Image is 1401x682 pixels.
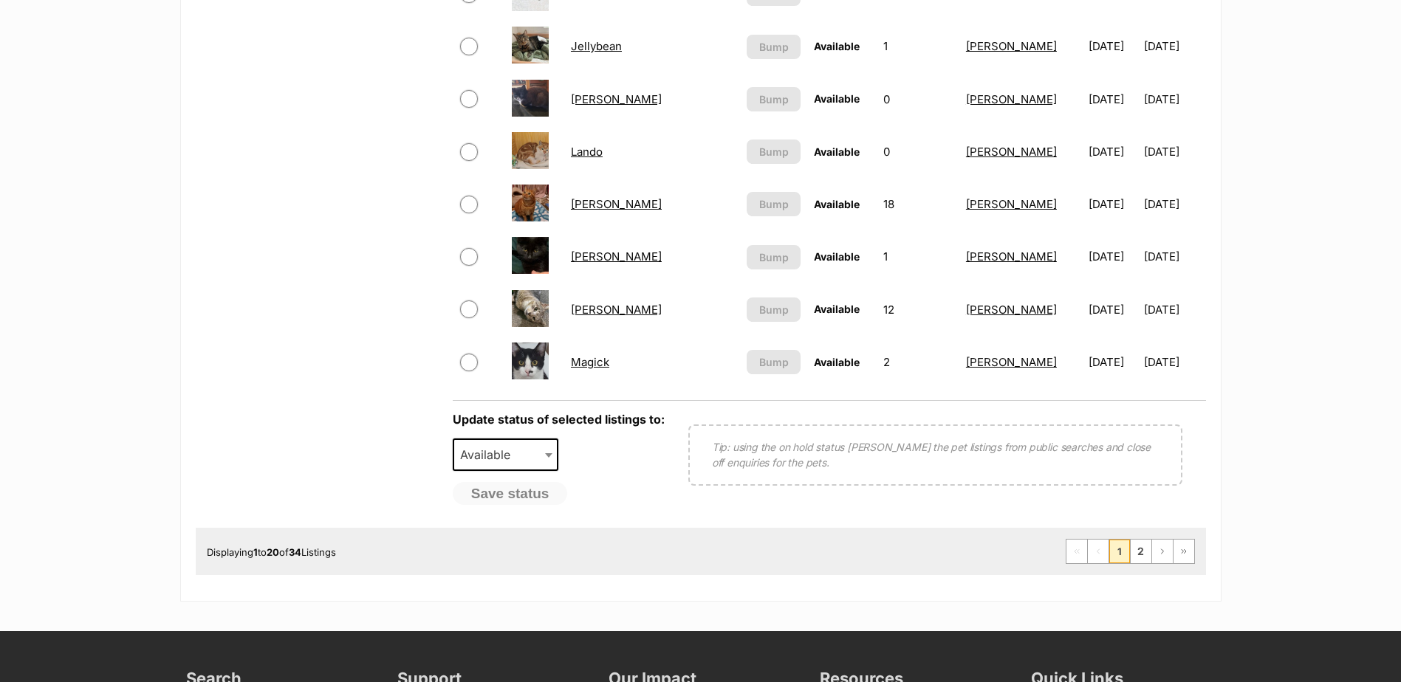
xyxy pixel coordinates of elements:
[747,245,801,269] button: Bump
[966,145,1057,159] a: [PERSON_NAME]
[571,145,603,159] a: Lando
[1083,74,1143,125] td: [DATE]
[747,350,801,374] button: Bump
[571,39,622,53] a: Jellybean
[1152,540,1173,563] a: Next page
[512,342,549,379] img: Magick
[712,439,1159,470] p: Tip: using the on hold status [PERSON_NAME] the pet listings from public searches and close off e...
[966,355,1057,369] a: [PERSON_NAME]
[747,35,801,59] button: Bump
[1083,21,1143,72] td: [DATE]
[1144,74,1204,125] td: [DATE]
[253,546,258,558] strong: 1
[759,144,789,159] span: Bump
[814,303,860,315] span: Available
[267,546,279,558] strong: 20
[1144,21,1204,72] td: [DATE]
[759,196,789,212] span: Bump
[877,337,959,387] td: 2
[1131,540,1151,563] a: Page 2
[877,231,959,282] td: 1
[1083,231,1143,282] td: [DATE]
[571,249,662,263] a: [PERSON_NAME]
[877,179,959,230] td: 18
[966,92,1057,106] a: [PERSON_NAME]
[814,145,860,158] span: Available
[877,74,959,125] td: 0
[454,444,525,465] span: Available
[747,297,801,322] button: Bump
[289,546,301,558] strong: 34
[1109,540,1130,563] span: Page 1
[1083,179,1143,230] td: [DATE]
[814,356,860,368] span: Available
[1144,337,1204,387] td: [DATE]
[1083,284,1143,335] td: [DATE]
[1066,540,1087,563] span: First page
[759,92,789,107] span: Bump
[571,303,662,317] a: [PERSON_NAME]
[747,139,801,164] button: Bump
[966,303,1057,317] a: [PERSON_NAME]
[1144,126,1204,177] td: [DATE]
[877,126,959,177] td: 0
[759,249,789,265] span: Bump
[759,354,789,370] span: Bump
[747,87,801,111] button: Bump
[1083,126,1143,177] td: [DATE]
[966,249,1057,263] a: [PERSON_NAME]
[453,482,568,506] button: Save status
[759,302,789,317] span: Bump
[759,39,789,55] span: Bump
[571,197,662,211] a: [PERSON_NAME]
[814,250,860,263] span: Available
[814,198,860,210] span: Available
[1144,231,1204,282] td: [DATE]
[1088,540,1109,563] span: Previous page
[453,438,559,471] span: Available
[1066,539,1195,564] nav: Pagination
[1083,337,1143,387] td: [DATE]
[207,546,336,558] span: Displaying to of Listings
[877,284,959,335] td: 12
[814,40,860,52] span: Available
[877,21,959,72] td: 1
[747,192,801,216] button: Bump
[1144,284,1204,335] td: [DATE]
[814,92,860,105] span: Available
[512,185,549,221] img: Leonardo
[453,412,665,427] label: Update status of selected listings to:
[1174,540,1194,563] a: Last page
[512,290,549,327] img: Louie
[571,355,609,369] a: Magick
[1144,179,1204,230] td: [DATE]
[571,92,662,106] a: [PERSON_NAME]
[966,39,1057,53] a: [PERSON_NAME]
[966,197,1057,211] a: [PERSON_NAME]
[512,27,549,63] img: Jellybean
